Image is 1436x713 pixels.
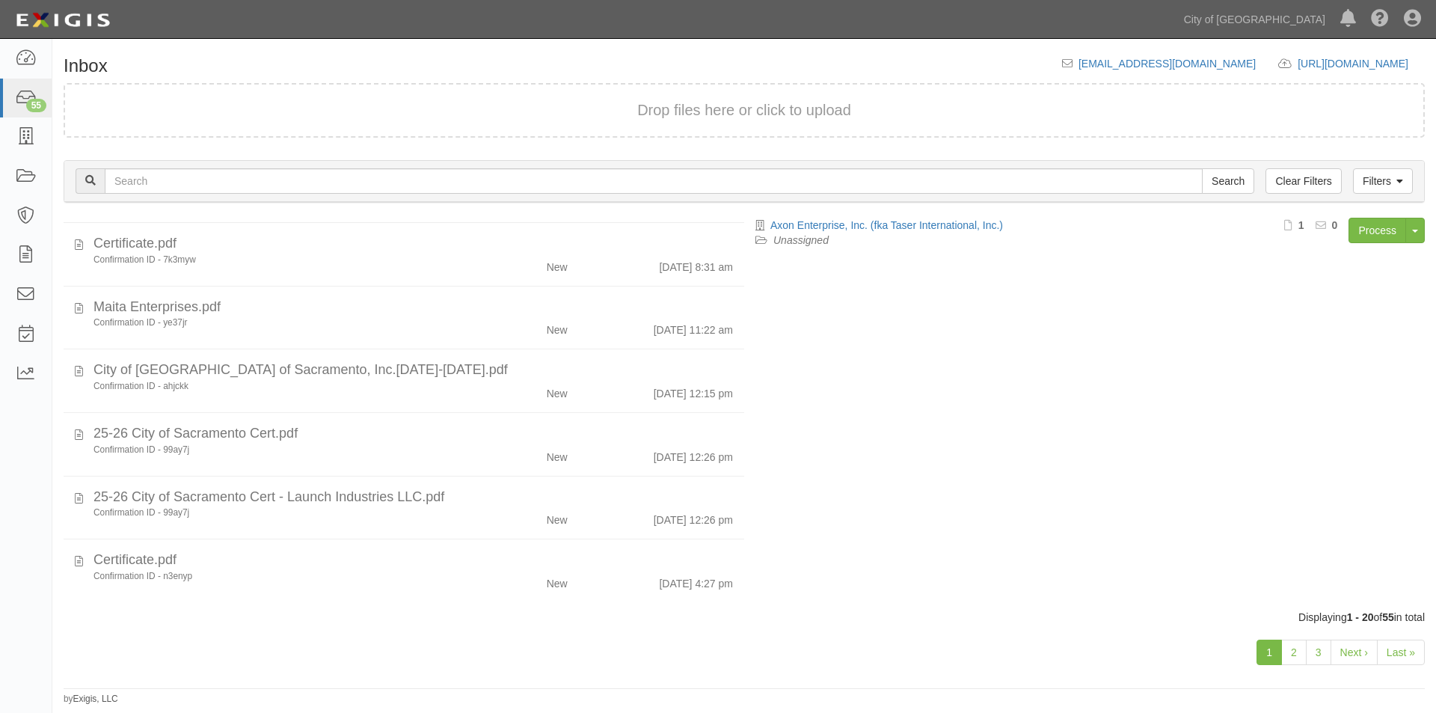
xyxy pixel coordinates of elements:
[26,99,46,112] div: 55
[93,424,733,444] div: 25-26 City of Sacramento Cert.pdf
[11,7,114,34] img: logo-5460c22ac91f19d4615b14bd174203de0afe785f0fc80cf4dbbc73dc1793850b.png
[547,380,568,401] div: New
[93,488,733,507] div: 25-26 City of Sacramento Cert - Launch Industries LLC.pdf
[93,234,733,254] div: Certificate.pdf
[659,254,733,275] div: [DATE] 8:31 am
[1371,10,1389,28] i: Help Center - Complianz
[547,507,568,527] div: New
[1298,58,1425,70] a: [URL][DOMAIN_NAME]
[547,444,568,465] div: New
[1332,219,1338,231] b: 0
[1331,640,1378,665] a: Next ›
[1348,218,1406,243] a: Process
[659,570,733,591] div: [DATE] 4:27 pm
[52,610,1436,625] div: Displaying of in total
[64,693,118,706] small: by
[1256,640,1282,665] a: 1
[93,380,457,393] div: Confirmation ID - ahjckk
[93,298,733,317] div: Maita Enterprises.pdf
[1265,168,1341,194] a: Clear Filters
[93,444,457,456] div: Confirmation ID - 99ay7j
[93,570,457,583] div: Confirmation ID - n3enyp
[1382,611,1394,623] b: 55
[73,694,118,704] a: Exigis, LLC
[1281,640,1307,665] a: 2
[1377,640,1425,665] a: Last »
[93,361,733,380] div: City of Sacramento_TOFA of Sacramento, Inc.2025-2026.pdf
[547,316,568,337] div: New
[654,444,733,465] div: [DATE] 12:26 pm
[1347,611,1374,623] b: 1 - 20
[93,507,457,519] div: Confirmation ID - 99ay7j
[654,316,733,337] div: [DATE] 11:22 am
[93,316,457,329] div: Confirmation ID - ye37jr
[1176,4,1333,34] a: City of [GEOGRAPHIC_DATA]
[1306,640,1331,665] a: 3
[105,168,1203,194] input: Search
[547,254,568,275] div: New
[547,570,568,591] div: New
[93,551,733,570] div: Certificate.pdf
[654,507,733,527] div: [DATE] 12:26 pm
[637,100,851,121] button: Drop files here or click to upload
[1298,219,1304,231] b: 1
[1078,58,1256,70] a: [EMAIL_ADDRESS][DOMAIN_NAME]
[1353,168,1413,194] a: Filters
[773,234,829,246] a: Unassigned
[770,219,1003,231] a: Axon Enterprise, Inc. (fka Taser International, Inc.)
[93,254,457,266] div: Confirmation ID - 7k3myw
[1202,168,1254,194] input: Search
[654,380,733,401] div: [DATE] 12:15 pm
[64,56,108,76] h1: Inbox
